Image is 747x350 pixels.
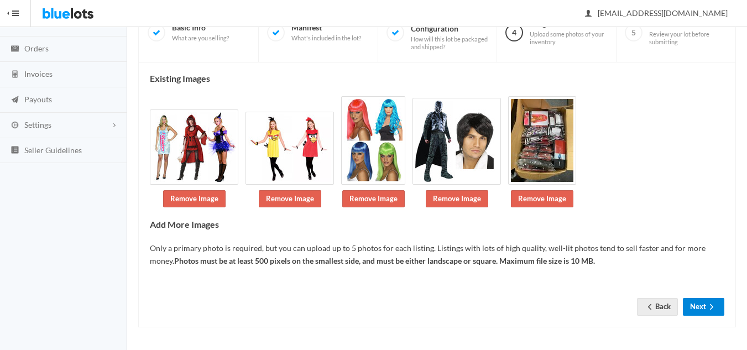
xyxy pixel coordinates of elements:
[586,8,728,18] span: [EMAIL_ADDRESS][DOMAIN_NAME]
[150,220,724,229] h4: Add More Images
[649,19,727,45] span: Preview
[24,120,51,129] span: Settings
[649,30,727,45] span: Review your lot before submitting
[411,14,488,51] span: Shipping Configuration
[163,190,226,207] a: Remove Image
[411,35,488,50] span: How will this lot be packaged and shipped?
[24,18,55,28] span: Auctions
[644,302,655,313] ion-icon: arrow back
[24,44,49,53] span: Orders
[683,298,724,315] button: Nextarrow forward
[511,190,573,207] a: Remove Image
[530,30,607,45] span: Upload some photos of your inventory
[505,24,523,41] span: 4
[583,9,594,19] ion-icon: person
[9,19,20,29] ion-icon: flash
[9,95,20,106] ion-icon: paper plane
[245,112,334,185] img: 9ef28a2d-2344-4f1e-9340-f8d36e2dfba2-1756529094.jpg
[24,145,82,155] span: Seller Guidelines
[9,70,20,80] ion-icon: calculator
[342,190,405,207] a: Remove Image
[637,298,678,315] a: arrow backBack
[172,34,229,42] span: What are you selling?
[24,69,53,79] span: Invoices
[508,96,576,185] img: 377e900e-7d56-4fd2-ae18-66212cf81908-1758388066.jpeg
[172,23,229,42] span: Basic Info
[9,145,20,156] ion-icon: list box
[150,242,724,267] p: Only a primary photo is required, but you can upload up to 5 photos for each listing. Listings wi...
[625,24,642,41] span: 5
[9,44,20,55] ion-icon: cash
[530,19,607,45] span: Images
[9,121,20,131] ion-icon: cog
[426,190,488,207] a: Remove Image
[412,98,501,185] img: 6dbd005c-9d07-42c0-9ff7-0a4e5166a6fd-1756529095.jpg
[174,256,595,265] b: Photos must be at least 500 pixels on the smallest side, and must be either landscape or square. ...
[150,74,724,83] h4: Existing Images
[24,95,52,104] span: Payouts
[259,190,321,207] a: Remove Image
[706,302,717,313] ion-icon: arrow forward
[291,34,361,42] span: What's included in the lot?
[150,109,238,185] img: b6dcaa39-777d-4ac7-a383-14697064725d-1756529093.jpg
[291,23,361,42] span: Manifest
[341,96,405,185] img: 02d1adab-3add-4295-9551-4e24b7a77b9e-1756529094.jpg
